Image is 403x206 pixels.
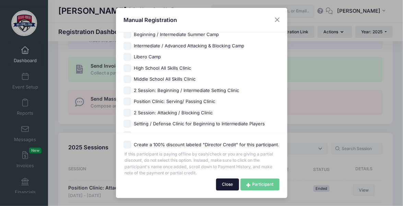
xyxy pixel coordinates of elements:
[216,179,239,190] button: Close
[123,31,131,38] input: Beginning / Intermediate Summer Camp
[123,120,131,128] input: Setting / Defense Clinic for Beginning to Intermediate Players
[134,87,239,94] span: 2 Session: Beginning / Intermediate Setting Clinic
[123,16,177,24] h4: Manual Registration
[123,87,131,94] input: 2 Session: Beginning / Intermediate Setting Clinic
[134,65,191,72] span: High School All Skills Clinic
[134,98,215,105] span: Position Clinic: Serving/ Passing Clinic
[271,14,283,26] button: Close
[134,43,244,49] span: Intermediate / Advanced Attacking & Blocking Camp
[123,42,131,50] input: Intermediate / Advanced Attacking & Blocking Camp
[123,98,131,105] input: Position Clinic: Serving/ Passing Clinic
[123,131,131,139] input: '25 Fall Youth Volleyball League.
[123,64,131,72] input: High School All Skills Clinic
[134,31,219,38] span: Beginning / Intermediate Summer Camp
[134,141,279,148] label: Create a 100% discount labeled "Director Credit" for this participant.
[123,53,131,61] input: Libero Camp
[123,75,131,83] input: Middle School All Skills Clinic
[134,54,161,60] span: Libero Camp
[123,109,131,117] input: 2 Session: Attacking / Blocking Clinic
[134,132,203,139] span: '25 Fall Youth Volleyball League.
[134,76,195,83] span: Middle School All Skills Clinic
[134,110,213,116] span: 2 Session: Attacking / Blocking Clinic
[134,121,265,127] span: Setting / Defense Clinic for Beginning to Intermediate Players
[123,149,280,176] span: If this participant is paying offline by cash/check or you are giving a partial discount, do not ...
